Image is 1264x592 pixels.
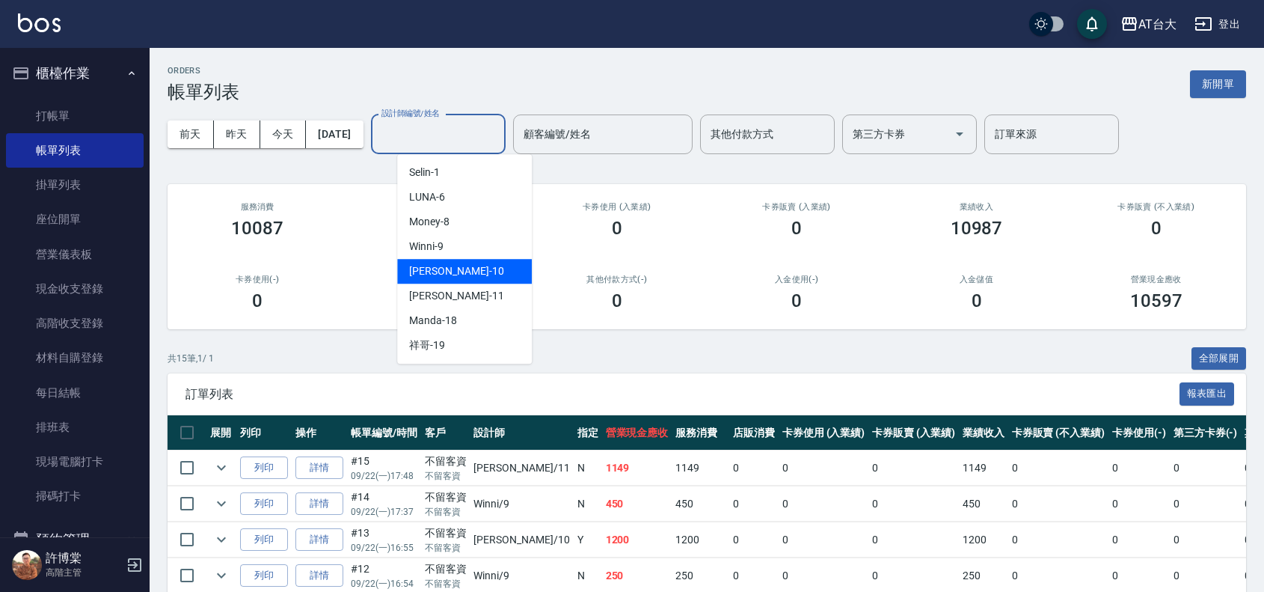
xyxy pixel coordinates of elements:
td: 1149 [602,451,672,486]
button: 登出 [1188,10,1246,38]
th: 卡券使用 (入業績) [779,415,869,451]
a: 詳情 [295,528,343,552]
td: 1200 [959,522,1008,558]
a: 每日結帳 [6,376,144,410]
h3: 0 [612,218,622,239]
td: 0 [779,522,869,558]
h3: 帳單列表 [168,82,239,103]
td: 1200 [602,522,672,558]
th: 服務消費 [672,415,729,451]
td: N [574,451,602,486]
td: 450 [602,486,672,522]
td: 0 [1008,451,1108,486]
span: 祥哥 -19 [409,338,445,353]
th: 卡券使用(-) [1108,415,1170,451]
p: 不留客資 [425,469,467,483]
h3: 10987 [951,218,1003,239]
a: 材料自購登錄 [6,341,144,375]
h2: ORDERS [168,66,239,76]
p: 共 15 筆, 1 / 1 [168,352,214,365]
td: 0 [1108,522,1170,558]
td: Y [574,522,602,558]
td: 1149 [959,451,1008,486]
h2: 卡券販賣 (入業績) [725,202,868,212]
td: #15 [347,451,421,486]
a: 詳情 [295,564,343,588]
th: 指定 [574,415,602,451]
th: 營業現金應收 [602,415,672,451]
p: 09/22 (一) 16:54 [351,577,417,591]
div: 不留客資 [425,489,467,505]
td: 0 [868,486,959,522]
button: save [1077,9,1107,39]
a: 高階收支登錄 [6,306,144,341]
h3: 0 [1151,218,1162,239]
td: 0 [1170,486,1242,522]
h2: 卡券使用 (入業績) [545,202,689,212]
a: 詳情 [295,492,343,516]
button: 列印 [240,457,288,480]
button: AT台大 [1114,9,1182,40]
span: Manda -18 [409,313,457,329]
td: Winni /9 [470,486,573,522]
h3: 0 [612,290,622,311]
td: 0 [868,522,959,558]
td: 0 [729,486,779,522]
label: 設計師編號/姓名 [381,108,440,119]
th: 客戶 [421,415,470,451]
div: 不留客資 [425,525,467,541]
th: 店販消費 [729,415,779,451]
span: Selin -1 [409,165,440,180]
td: 0 [1108,486,1170,522]
td: 0 [1108,451,1170,486]
span: LUNA -6 [409,189,445,205]
h2: 營業現金應收 [1084,275,1228,284]
p: 09/22 (一) 17:37 [351,505,417,519]
p: 高階主管 [46,566,122,579]
span: 訂單列表 [185,387,1179,402]
button: 新開單 [1190,70,1246,98]
button: 列印 [240,528,288,552]
td: 0 [1170,522,1242,558]
h3: 10087 [231,218,283,239]
h3: 0 [252,290,263,311]
h2: 入金儲值 [904,275,1048,284]
th: 業績收入 [959,415,1008,451]
span: [PERSON_NAME] -11 [409,288,503,304]
h2: 第三方卡券(-) [365,275,509,284]
a: 營業儀表板 [6,237,144,272]
h3: 10597 [1130,290,1182,311]
a: 帳單列表 [6,133,144,168]
p: 不留客資 [425,577,467,591]
th: 第三方卡券(-) [1170,415,1242,451]
p: 09/22 (一) 16:55 [351,541,417,555]
th: 帳單編號/時間 [347,415,421,451]
div: 不留客資 [425,454,467,469]
h5: 許博棠 [46,551,122,566]
button: 列印 [240,492,288,516]
a: 排班表 [6,410,144,445]
button: expand row [210,528,233,551]
a: 打帳單 [6,99,144,133]
button: Open [948,122,972,146]
button: 今天 [260,120,307,148]
div: AT台大 [1138,15,1176,34]
h2: 店販消費 [365,202,509,212]
td: #14 [347,486,421,522]
td: 0 [1170,451,1242,486]
td: [PERSON_NAME] /11 [470,451,573,486]
p: 09/22 (一) 17:48 [351,469,417,483]
img: Logo [18,13,61,32]
button: expand row [210,457,233,479]
td: 450 [672,486,729,522]
a: 報表匯出 [1179,386,1235,400]
button: 前天 [168,120,214,148]
div: 不留客資 [425,561,467,577]
button: 櫃檯作業 [6,54,144,93]
a: 座位開單 [6,202,144,237]
button: expand row [210,564,233,587]
h2: 卡券使用(-) [185,275,329,284]
td: #13 [347,522,421,558]
td: 0 [1008,486,1108,522]
h3: 0 [972,290,982,311]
